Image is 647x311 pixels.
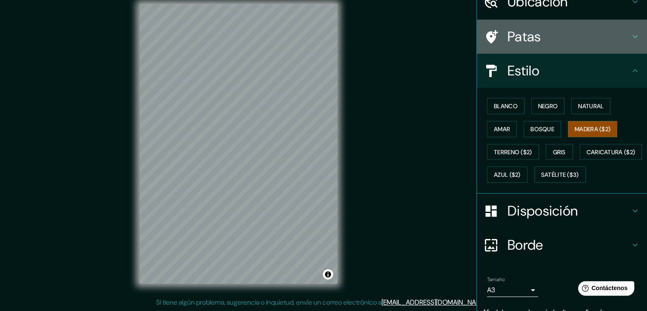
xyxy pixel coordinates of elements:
[534,167,586,183] button: Satélite ($3)
[531,98,565,114] button: Negro
[487,98,524,114] button: Blanco
[546,144,573,160] button: Gris
[524,121,561,137] button: Bosque
[530,125,554,133] font: Bosque
[140,4,337,284] canvas: Mapa
[477,54,647,88] div: Estilo
[323,269,333,279] button: Activar o desactivar atribución
[477,194,647,228] div: Disposición
[507,28,541,46] font: Patas
[580,144,642,160] button: Caricatura ($2)
[487,121,517,137] button: Amar
[477,228,647,262] div: Borde
[578,102,604,110] font: Natural
[538,102,558,110] font: Negro
[571,278,638,302] iframe: Lanzador de widgets de ayuda
[507,236,543,254] font: Borde
[553,148,566,156] font: Gris
[507,62,539,80] font: Estilo
[382,298,487,307] a: [EMAIL_ADDRESS][DOMAIN_NAME]
[156,298,382,307] font: Si tiene algún problema, sugerencia o inquietud, envíe un correo electrónico a
[487,283,538,297] div: A3
[568,121,617,137] button: Madera ($2)
[587,148,636,156] font: Caricatura ($2)
[541,171,579,179] font: Satélite ($3)
[507,202,578,220] font: Disposición
[487,285,495,294] font: A3
[494,148,532,156] font: Terreno ($2)
[494,125,510,133] font: Amar
[487,167,527,183] button: Azul ($2)
[571,98,610,114] button: Natural
[575,125,610,133] font: Madera ($2)
[494,102,518,110] font: Blanco
[494,171,521,179] font: Azul ($2)
[487,144,539,160] button: Terreno ($2)
[477,20,647,54] div: Patas
[487,276,504,283] font: Tamaño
